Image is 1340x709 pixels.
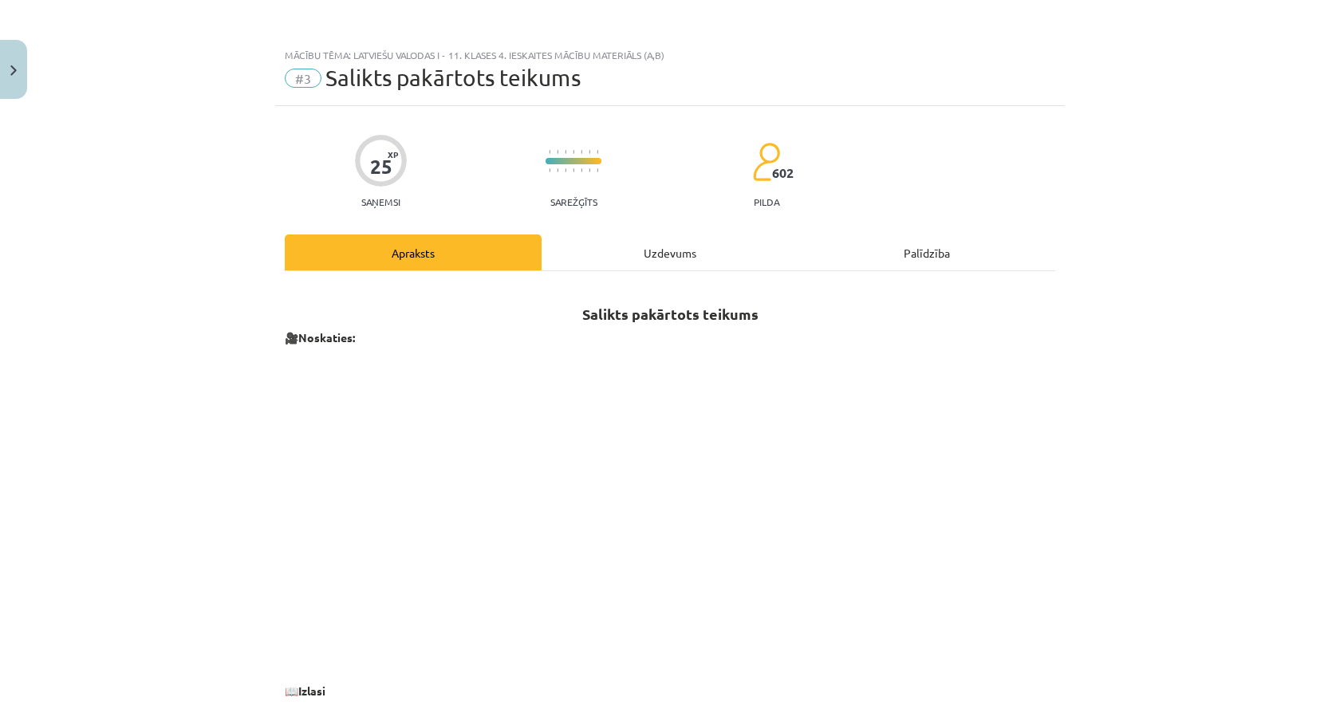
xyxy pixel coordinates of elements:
span: 602 [772,166,794,180]
b: 📖 [285,683,298,698]
div: Uzdevums [542,234,798,270]
strong: Izlasi [298,683,325,698]
span: Salikts pakārtots teikums [325,65,581,91]
strong: Noskaties: [298,330,355,345]
img: icon-short-line-57e1e144782c952c97e751825c79c345078a6d821885a25fce030b3d8c18986b.svg [549,168,550,172]
img: icon-short-line-57e1e144782c952c97e751825c79c345078a6d821885a25fce030b3d8c18986b.svg [557,150,558,154]
div: 25 [370,156,392,178]
img: icon-short-line-57e1e144782c952c97e751825c79c345078a6d821885a25fce030b3d8c18986b.svg [597,150,598,154]
span: XP [388,150,398,159]
img: icon-short-line-57e1e144782c952c97e751825c79c345078a6d821885a25fce030b3d8c18986b.svg [573,168,574,172]
img: icon-short-line-57e1e144782c952c97e751825c79c345078a6d821885a25fce030b3d8c18986b.svg [581,168,582,172]
p: pilda [754,196,779,207]
img: icon-short-line-57e1e144782c952c97e751825c79c345078a6d821885a25fce030b3d8c18986b.svg [565,168,566,172]
div: Mācību tēma: Latviešu valodas i - 11. klases 4. ieskaites mācību materiāls (a,b) [285,49,1055,61]
img: icon-short-line-57e1e144782c952c97e751825c79c345078a6d821885a25fce030b3d8c18986b.svg [557,168,558,172]
img: icon-short-line-57e1e144782c952c97e751825c79c345078a6d821885a25fce030b3d8c18986b.svg [565,150,566,154]
img: icon-short-line-57e1e144782c952c97e751825c79c345078a6d821885a25fce030b3d8c18986b.svg [597,168,598,172]
img: icon-short-line-57e1e144782c952c97e751825c79c345078a6d821885a25fce030b3d8c18986b.svg [549,150,550,154]
p: Sarežģīts [550,196,597,207]
strong: Salikts pakārtots teikums [582,305,759,323]
div: Apraksts [285,234,542,270]
img: icon-short-line-57e1e144782c952c97e751825c79c345078a6d821885a25fce030b3d8c18986b.svg [581,150,582,154]
img: icon-short-line-57e1e144782c952c97e751825c79c345078a6d821885a25fce030b3d8c18986b.svg [573,150,574,154]
span: #3 [285,69,321,88]
img: students-c634bb4e5e11cddfef0936a35e636f08e4e9abd3cc4e673bd6f9a4125e45ecb1.svg [752,142,780,182]
p: 🎥 [285,329,1055,346]
div: Palīdzība [798,234,1055,270]
img: icon-close-lesson-0947bae3869378f0d4975bcd49f059093ad1ed9edebbc8119c70593378902aed.svg [10,65,17,76]
img: icon-short-line-57e1e144782c952c97e751825c79c345078a6d821885a25fce030b3d8c18986b.svg [589,168,590,172]
p: Saņemsi [355,196,407,207]
img: icon-short-line-57e1e144782c952c97e751825c79c345078a6d821885a25fce030b3d8c18986b.svg [589,150,590,154]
